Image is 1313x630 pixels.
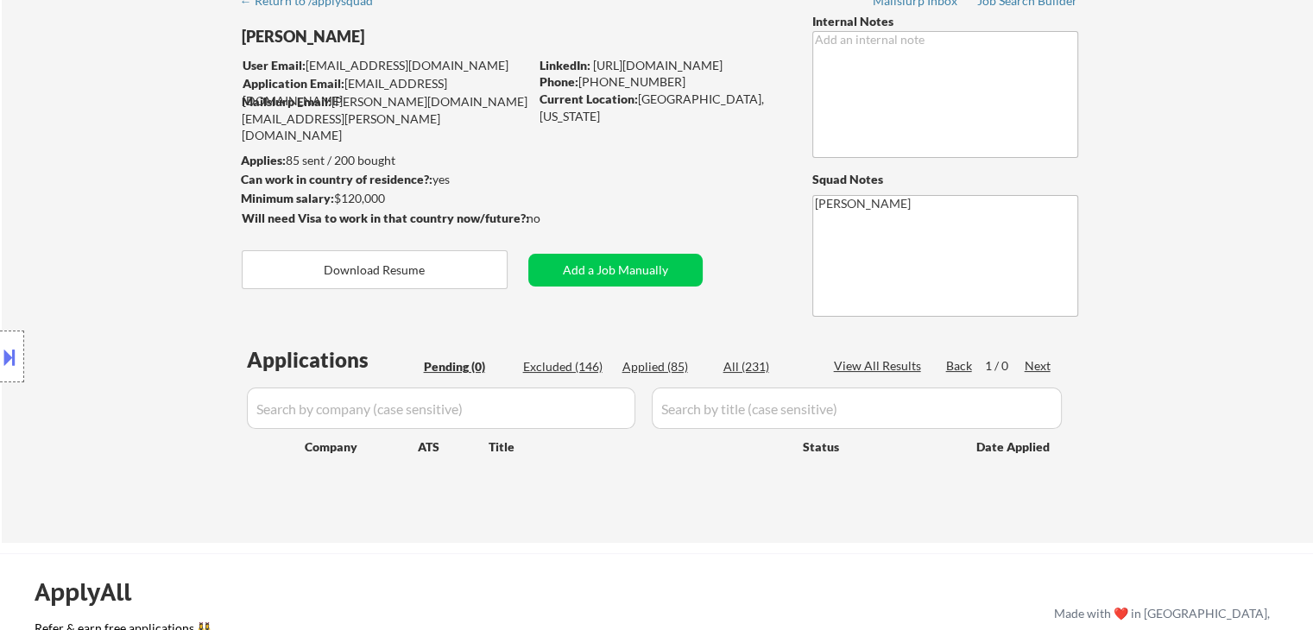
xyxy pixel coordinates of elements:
[528,254,703,287] button: Add a Job Manually
[489,438,786,456] div: Title
[243,58,306,72] strong: User Email:
[247,350,418,370] div: Applications
[985,357,1025,375] div: 1 / 0
[834,357,926,375] div: View All Results
[946,357,974,375] div: Back
[803,431,951,462] div: Status
[243,57,528,74] div: [EMAIL_ADDRESS][DOMAIN_NAME]
[812,13,1078,30] div: Internal Notes
[242,93,528,144] div: [PERSON_NAME][DOMAIN_NAME][EMAIL_ADDRESS][PERSON_NAME][DOMAIN_NAME]
[243,75,528,109] div: [EMAIL_ADDRESS][DOMAIN_NAME]
[305,438,418,456] div: Company
[812,171,1078,188] div: Squad Notes
[242,94,331,109] strong: Mailslurp Email:
[242,211,529,225] strong: Will need Visa to work in that country now/future?:
[622,358,709,375] div: Applied (85)
[540,73,784,91] div: [PHONE_NUMBER]
[540,58,590,72] strong: LinkedIn:
[241,152,528,169] div: 85 sent / 200 bought
[540,91,638,106] strong: Current Location:
[540,91,784,124] div: [GEOGRAPHIC_DATA], [US_STATE]
[242,26,597,47] div: [PERSON_NAME]
[418,438,489,456] div: ATS
[1025,357,1052,375] div: Next
[593,58,723,72] a: [URL][DOMAIN_NAME]
[540,74,578,89] strong: Phone:
[241,172,432,186] strong: Can work in country of residence?:
[523,358,609,375] div: Excluded (146)
[243,76,344,91] strong: Application Email:
[976,438,1052,456] div: Date Applied
[247,387,635,429] input: Search by company (case sensitive)
[527,210,576,227] div: no
[242,250,508,289] button: Download Resume
[424,358,510,375] div: Pending (0)
[723,358,810,375] div: All (231)
[241,171,523,188] div: yes
[241,190,528,207] div: $120,000
[652,387,1062,429] input: Search by title (case sensitive)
